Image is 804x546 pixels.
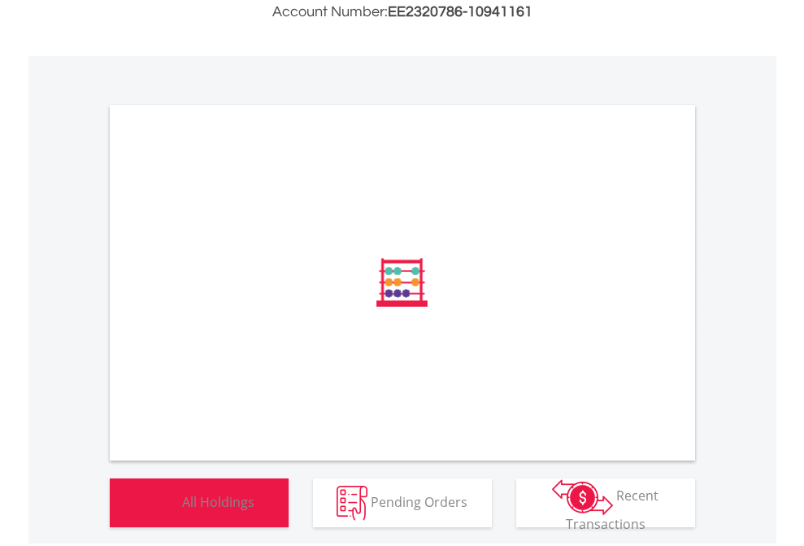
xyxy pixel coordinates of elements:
span: Pending Orders [371,492,467,510]
button: All Holdings [110,478,289,527]
img: pending_instructions-wht.png [337,486,367,521]
h3: Account Number: [110,1,695,24]
button: Pending Orders [313,478,492,527]
img: holdings-wht.png [144,486,179,521]
span: EE2320786-10941161 [388,4,532,20]
span: All Holdings [182,492,254,510]
img: transactions-zar-wht.png [552,479,613,515]
button: Recent Transactions [516,478,695,527]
